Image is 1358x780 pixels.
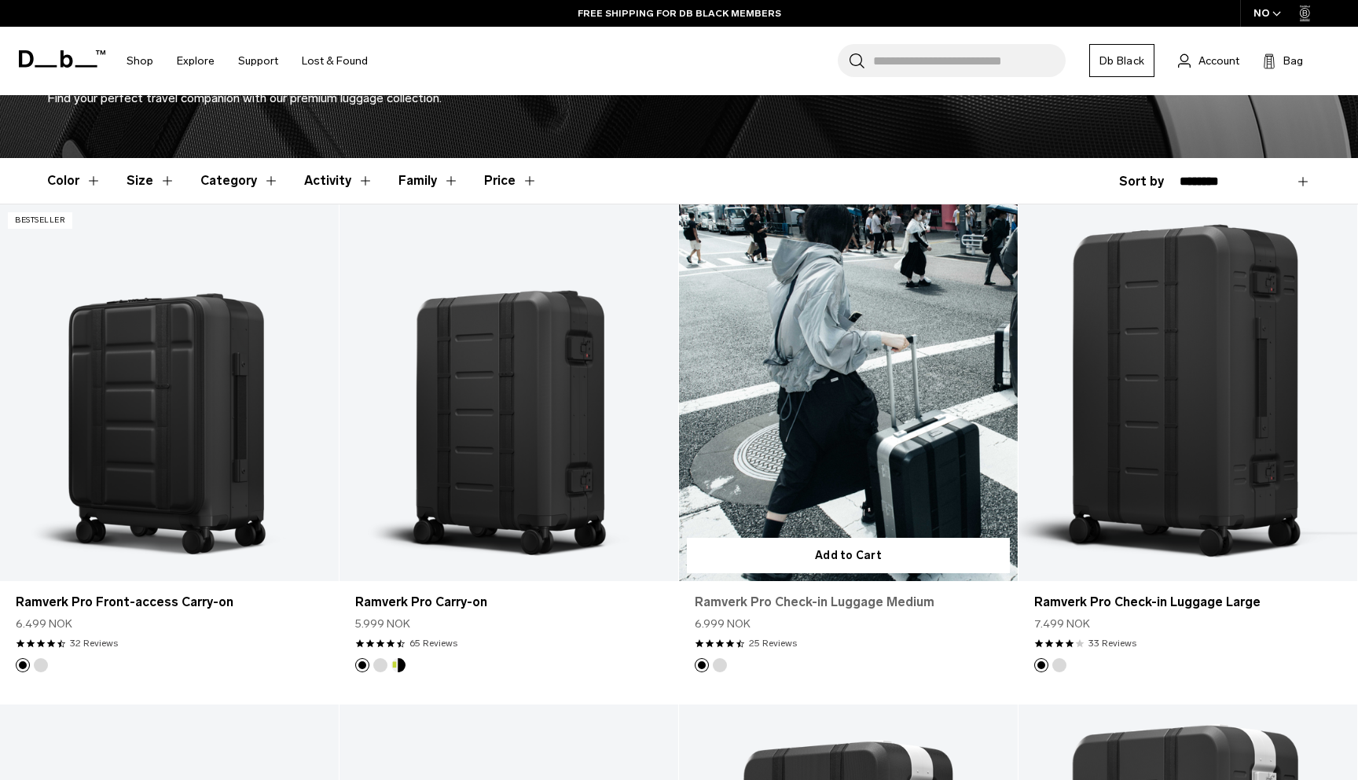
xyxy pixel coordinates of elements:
[304,158,373,204] button: Toggle Filter
[34,658,48,672] button: Silver
[1034,593,1341,612] a: Ramverk Pro Check-in Luggage Large
[749,636,797,650] a: 25 reviews
[679,204,1018,581] a: Ramverk Pro Check-in Luggage Medium
[16,658,30,672] button: Black Out
[355,593,662,612] a: Ramverk Pro Carry-on
[115,27,380,95] nav: Main Navigation
[1178,51,1239,70] a: Account
[16,616,72,632] span: 6.499 NOK
[355,658,369,672] button: Black Out
[1052,658,1066,672] button: Silver
[8,212,72,229] p: Bestseller
[1034,658,1048,672] button: Black Out
[47,90,442,105] span: Find your perfect travel companion with our premium luggage collection.
[713,658,727,672] button: Silver
[1198,53,1239,69] span: Account
[1034,616,1090,632] span: 7.499 NOK
[373,658,387,672] button: Silver
[127,158,175,204] button: Toggle Filter
[484,158,538,204] button: Toggle Price
[302,33,368,89] a: Lost & Found
[355,616,410,632] span: 5.999 NOK
[578,6,781,20] a: FREE SHIPPING FOR DB BLACK MEMBERS
[177,33,215,89] a: Explore
[398,158,459,204] button: Toggle Filter
[70,636,118,650] a: 32 reviews
[695,616,751,632] span: 6.999 NOK
[339,204,678,581] a: Ramverk Pro Carry-on
[127,33,153,89] a: Shop
[391,658,406,672] button: Db x New Amsterdam Surf Association
[1088,636,1136,650] a: 33 reviews
[695,593,1002,612] a: Ramverk Pro Check-in Luggage Medium
[695,658,709,672] button: Black Out
[1263,51,1303,70] button: Bag
[1283,53,1303,69] span: Bag
[409,636,457,650] a: 65 reviews
[200,158,279,204] button: Toggle Filter
[47,158,101,204] button: Toggle Filter
[1089,44,1154,77] a: Db Black
[238,33,278,89] a: Support
[687,538,1010,573] button: Add to Cart
[16,593,323,612] a: Ramverk Pro Front-access Carry-on
[1018,204,1357,581] a: Ramverk Pro Check-in Luggage Large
